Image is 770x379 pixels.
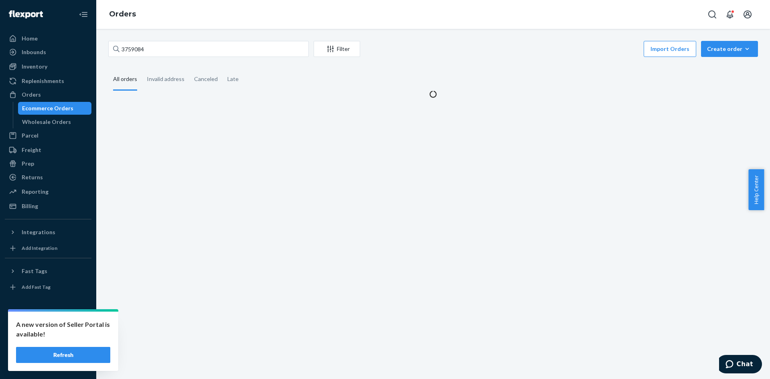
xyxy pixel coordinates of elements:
[5,242,91,255] a: Add Integration
[227,69,239,89] div: Late
[18,116,92,128] a: Wholesale Orders
[740,6,756,22] button: Open account menu
[701,41,758,57] button: Create order
[147,69,184,89] div: Invalid address
[22,34,38,43] div: Home
[5,129,91,142] a: Parcel
[22,202,38,210] div: Billing
[5,75,91,87] a: Replenishments
[722,6,738,22] button: Open notifications
[5,265,91,278] button: Fast Tags
[5,88,91,101] a: Orders
[5,226,91,239] button: Integrations
[22,228,55,236] div: Integrations
[5,144,91,156] a: Freight
[22,91,41,99] div: Orders
[22,245,57,251] div: Add Integration
[5,357,91,369] button: Give Feedback
[314,45,360,53] div: Filter
[5,281,91,294] a: Add Fast Tag
[18,102,92,115] a: Ecommerce Orders
[22,48,46,56] div: Inbounds
[5,171,91,184] a: Returns
[5,200,91,213] a: Billing
[719,355,762,375] iframe: Opens a widget where you can chat to one of our agents
[5,32,91,45] a: Home
[22,63,47,71] div: Inventory
[109,10,136,18] a: Orders
[113,69,137,91] div: All orders
[75,6,91,22] button: Close Navigation
[5,329,91,342] button: Talk to Support
[22,146,41,154] div: Freight
[22,173,43,181] div: Returns
[644,41,696,57] button: Import Orders
[22,267,47,275] div: Fast Tags
[5,316,91,328] a: Settings
[108,41,309,57] input: Search orders
[22,77,64,85] div: Replenishments
[5,157,91,170] a: Prep
[704,6,720,22] button: Open Search Box
[5,60,91,73] a: Inventory
[16,320,110,339] p: A new version of Seller Portal is available!
[5,46,91,59] a: Inbounds
[22,118,71,126] div: Wholesale Orders
[16,347,110,363] button: Refresh
[194,69,218,89] div: Canceled
[314,41,360,57] button: Filter
[22,188,49,196] div: Reporting
[5,343,91,356] a: Help Center
[22,104,73,112] div: Ecommerce Orders
[22,132,38,140] div: Parcel
[707,45,752,53] div: Create order
[22,160,34,168] div: Prep
[5,185,91,198] a: Reporting
[9,10,43,18] img: Flexport logo
[22,284,51,290] div: Add Fast Tag
[103,3,142,26] ol: breadcrumbs
[748,169,764,210] button: Help Center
